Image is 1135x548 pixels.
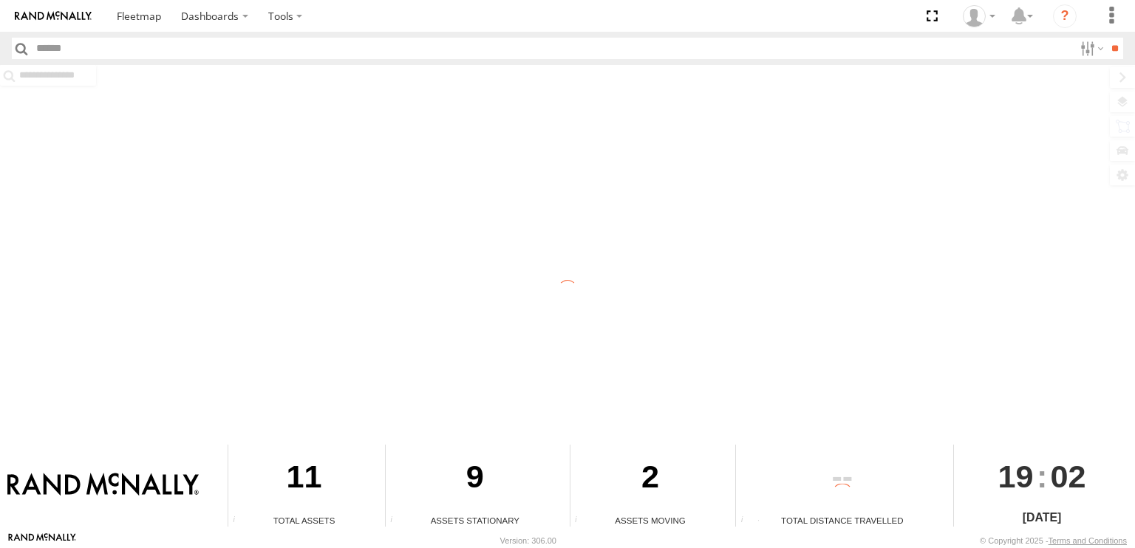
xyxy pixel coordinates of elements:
[1053,4,1077,28] i: ?
[500,536,556,545] div: Version: 306.00
[736,516,758,527] div: Total distance travelled by all assets within specified date range and applied filters
[736,514,948,527] div: Total Distance Travelled
[954,445,1129,508] div: :
[228,445,380,514] div: 11
[386,445,564,514] div: 9
[980,536,1127,545] div: © Copyright 2025 -
[958,5,1001,27] div: Valeo Dash
[228,514,380,527] div: Total Assets
[228,516,250,527] div: Total number of Enabled Assets
[1074,38,1106,59] label: Search Filter Options
[570,445,731,514] div: 2
[954,509,1129,527] div: [DATE]
[1051,445,1086,508] span: 02
[386,516,408,527] div: Total number of assets current stationary.
[15,11,92,21] img: rand-logo.svg
[386,514,564,527] div: Assets Stationary
[8,533,76,548] a: Visit our Website
[998,445,1034,508] span: 19
[570,516,593,527] div: Total number of assets current in transit.
[1049,536,1127,545] a: Terms and Conditions
[7,473,199,498] img: Rand McNally
[570,514,731,527] div: Assets Moving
